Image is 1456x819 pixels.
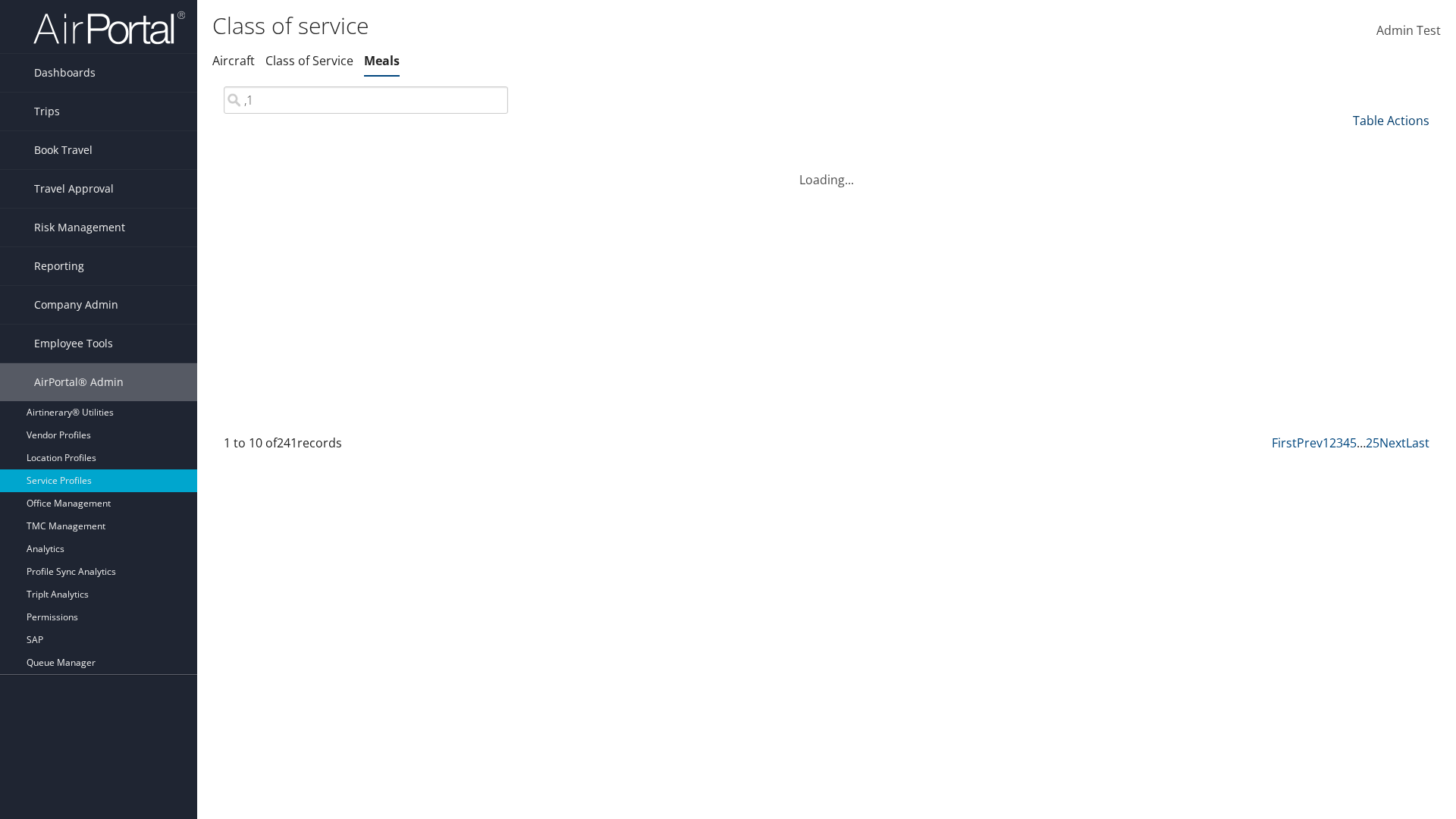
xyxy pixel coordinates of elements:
a: Last [1406,435,1429,451]
h1: Class of service [212,10,1031,42]
a: Meals [364,52,400,69]
a: 1 [1323,435,1329,451]
a: Aircraft [212,52,255,69]
div: Loading... [212,152,1441,189]
a: 2 [1329,435,1336,451]
span: Dashboards [34,54,96,92]
input: Search [224,86,508,114]
a: Table Actions [1353,112,1429,129]
span: 241 [277,435,297,451]
a: 3 [1336,435,1343,451]
a: First [1272,435,1297,451]
span: Employee Tools [34,325,113,362]
span: Risk Management [34,209,125,246]
a: 4 [1343,435,1350,451]
span: Book Travel [34,131,93,169]
span: Admin Test [1376,22,1441,39]
span: Reporting [34,247,84,285]
a: 25 [1366,435,1379,451]
span: … [1357,435,1366,451]
a: Admin Test [1376,8,1441,55]
a: Class of Service [265,52,353,69]
a: 5 [1350,435,1357,451]
span: AirPortal® Admin [34,363,124,401]
span: Trips [34,93,60,130]
a: Next [1379,435,1406,451]
img: airportal-logo.png [33,10,185,45]
div: 1 to 10 of records [224,434,508,460]
span: Company Admin [34,286,118,324]
span: Travel Approval [34,170,114,208]
a: Prev [1297,435,1323,451]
